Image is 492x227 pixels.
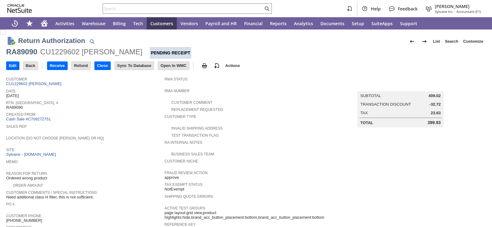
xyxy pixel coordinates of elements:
[6,195,93,200] span: Need additional class H filter, this is not sufficient.
[165,206,205,210] a: Active Test Groups
[6,101,58,105] a: Rtn. [GEOGRAPHIC_DATA]. #
[37,17,52,29] a: Home
[357,81,444,91] caption: Summary
[6,152,58,157] a: Sylvane - [DOMAIN_NAME]
[11,20,18,27] svg: Recent Records
[428,93,441,98] span: 409.02
[171,133,219,138] a: Test Transaction Flag
[18,36,85,46] h1: Return Authorization
[6,214,41,218] a: Customer Phone
[171,108,223,112] a: Replacement Requested
[115,62,154,70] input: Sync To Database
[6,148,14,152] a: Site
[13,183,43,188] a: Order Amount
[431,111,441,115] span: 23.63
[6,202,14,206] a: PO #
[6,136,104,140] a: Location (Do Not Choose [PERSON_NAME] or HQ)
[165,187,184,192] span: NotExempt
[171,126,223,131] a: Invalid Shipping Address
[244,21,263,26] span: Financial
[240,17,266,29] a: Financial
[52,17,78,29] a: Activities
[6,171,47,176] a: Reason For Return
[205,21,237,26] span: Payroll and HR
[360,102,411,107] a: Transaction Discount
[165,171,208,175] a: Fraud Review Action
[371,21,393,26] span: SuiteApps
[290,17,317,29] a: Analytics
[47,62,67,70] input: Receive
[7,4,32,13] svg: logo
[165,210,324,220] span: page layout:grid view,product highlights:hide,brand_acc_button_placement:bottom,brand_acc_button_...
[55,21,74,26] span: Activities
[129,17,147,29] a: Tech
[421,38,428,45] img: Next
[165,159,198,163] a: Customer Niche
[177,17,202,29] a: Vendors
[6,105,23,110] span: RA89090
[103,5,263,12] input: Search
[320,21,344,26] span: Documents
[165,175,179,180] span: approve
[223,63,243,68] a: Actions
[408,38,416,45] img: Previous
[40,47,142,57] div: CU1229602 [PERSON_NAME]
[6,117,51,121] a: Cash Sale #C709272751
[201,62,208,69] img: print.svg
[165,89,189,93] a: RMA Number
[202,17,240,29] a: Payroll and HR
[435,9,453,14] span: Sylvane Inc
[430,37,442,46] a: List
[348,17,368,29] a: Setup
[360,111,368,115] a: Tax
[165,115,196,119] a: Customer Type
[6,77,27,81] a: Customer
[270,21,287,26] span: Reports
[396,17,421,29] a: Support
[6,89,16,93] a: Date
[6,62,19,70] input: Edit
[158,62,189,70] input: Open In WMC
[352,21,364,26] span: Setup
[41,20,48,27] svg: Home
[181,21,198,26] span: Vendors
[427,120,441,125] span: 399.93
[6,160,18,164] a: Memo
[400,21,417,26] span: Support
[95,62,110,70] input: Close
[165,140,202,145] a: RA Internal Notes
[165,222,196,227] a: Reference Key
[360,93,381,98] a: Subtotal
[294,21,313,26] span: Analytics
[150,21,173,26] span: Customers
[78,17,109,29] a: Warehouse
[26,20,33,27] svg: Shortcuts
[23,62,38,70] input: Back
[456,9,481,14] span: Accountant (F1)
[461,37,486,46] a: Customize
[171,100,212,105] a: Customer Comment
[6,124,27,129] a: Sales Rep
[360,120,373,125] a: Total
[6,93,19,98] span: [DATE]
[113,21,126,26] span: Billing
[368,17,396,29] a: SuiteApps
[6,190,97,195] a: Customer Comments / Special Instructions
[263,5,271,12] svg: Search
[6,112,35,117] a: Created From
[266,17,290,29] a: Reports
[6,81,63,86] a: CU1229602 [PERSON_NAME]
[150,47,191,59] div: Pending Receipt
[165,182,203,187] a: Tax Exempt Status
[165,77,188,81] a: RMA Status
[435,3,481,9] span: [PERSON_NAME]
[88,38,96,45] img: Quick Find
[7,17,22,29] a: Recent Records
[6,176,47,181] span: Ordered wrong product
[454,9,455,14] span: -
[82,21,105,26] span: Warehouse
[22,17,37,29] div: Shortcuts
[165,194,213,199] a: Shipping Quote Errors
[429,102,441,107] span: -32.72
[442,37,461,46] a: Search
